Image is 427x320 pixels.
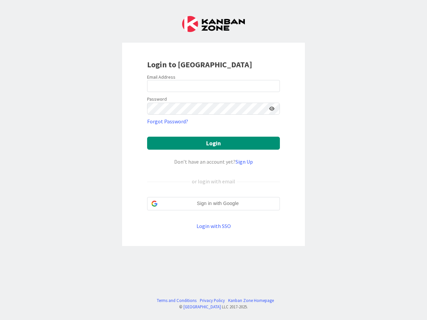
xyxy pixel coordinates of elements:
a: Login with SSO [196,223,231,229]
a: Forgot Password? [147,117,188,125]
label: Email Address [147,74,175,80]
div: or login with email [190,177,237,185]
span: Sign in with Google [160,200,276,207]
a: Kanban Zone Homepage [228,297,274,304]
div: Sign in with Google [147,197,280,210]
label: Password [147,96,167,103]
div: © LLC 2017- 2025 . [153,304,274,310]
a: [GEOGRAPHIC_DATA] [183,304,221,309]
div: Don’t have an account yet? [147,158,280,166]
a: Terms and Conditions [157,297,196,304]
a: Sign Up [236,158,253,165]
a: Privacy Policy [200,297,225,304]
button: Login [147,137,280,150]
b: Login to [GEOGRAPHIC_DATA] [147,59,252,70]
img: Kanban Zone [182,16,245,32]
